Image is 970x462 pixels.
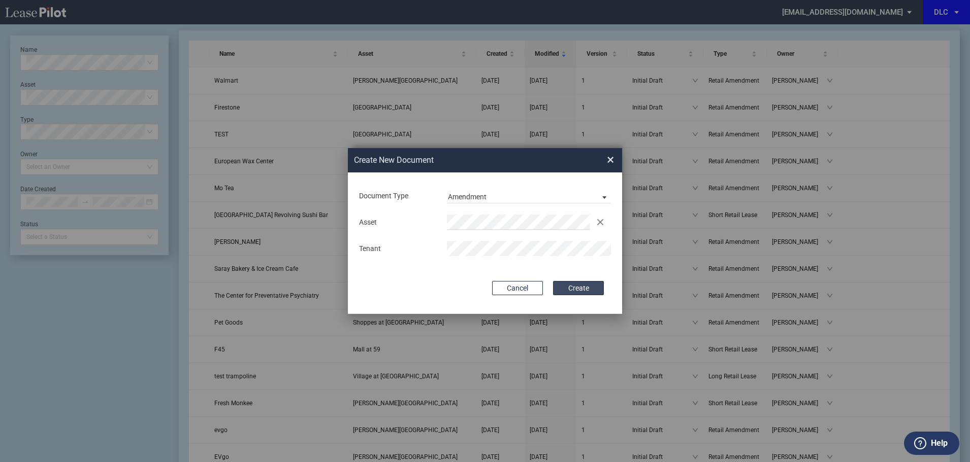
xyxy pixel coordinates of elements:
[353,191,441,201] div: Document Type
[448,193,487,201] div: Amendment
[348,148,622,314] md-dialog: Create New ...
[492,281,543,295] button: Cancel
[354,155,570,166] h2: Create New Document
[553,281,604,295] button: Create
[353,218,441,228] div: Asset
[447,188,611,203] md-select: Document Type: Amendment
[353,244,441,254] div: Tenant
[931,437,948,450] label: Help
[607,152,614,168] span: ×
